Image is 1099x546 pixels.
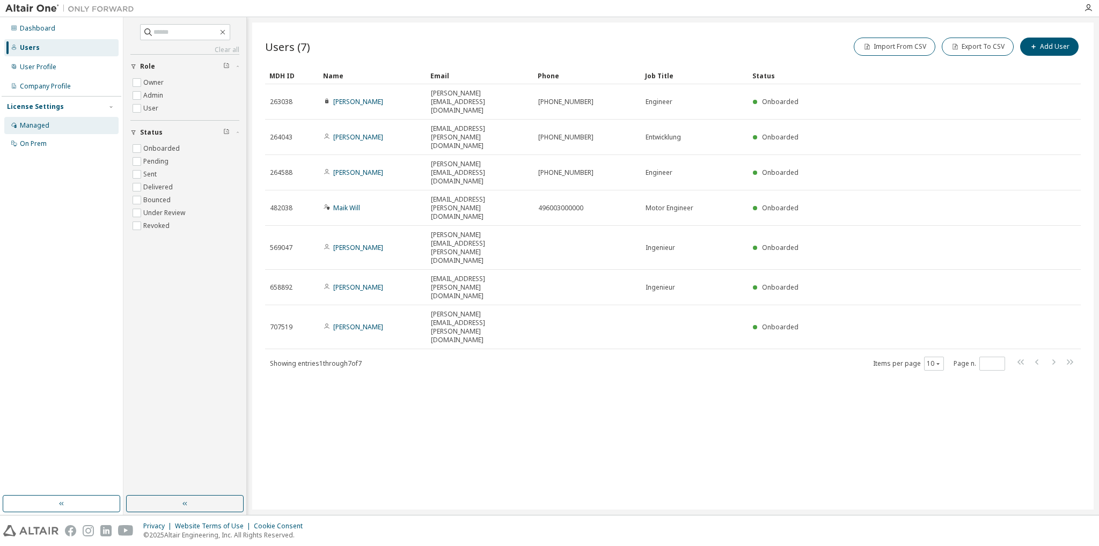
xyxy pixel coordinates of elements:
span: Users (7) [265,39,310,54]
a: Maik Will [333,203,360,212]
span: Onboarded [762,243,798,252]
div: MDH ID [269,67,314,84]
div: Privacy [143,522,175,530]
span: [PERSON_NAME][EMAIL_ADDRESS][DOMAIN_NAME] [431,160,529,186]
span: [EMAIL_ADDRESS][PERSON_NAME][DOMAIN_NAME] [431,124,529,150]
div: User Profile [20,63,56,71]
span: [EMAIL_ADDRESS][PERSON_NAME][DOMAIN_NAME] [431,275,529,300]
span: [PERSON_NAME][EMAIL_ADDRESS][PERSON_NAME][DOMAIN_NAME] [431,231,529,265]
span: 482038 [270,204,292,212]
button: Status [130,121,239,144]
label: Delivered [143,181,175,194]
img: Altair One [5,3,140,14]
a: [PERSON_NAME] [333,283,383,292]
button: Import From CSV [854,38,935,56]
div: Email [430,67,529,84]
span: [PERSON_NAME][EMAIL_ADDRESS][DOMAIN_NAME] [431,89,529,115]
div: License Settings [7,102,64,111]
span: Engineer [646,98,672,106]
a: [PERSON_NAME] [333,97,383,106]
span: Onboarded [762,203,798,212]
span: Clear filter [223,62,230,71]
img: youtube.svg [118,525,134,536]
a: [PERSON_NAME] [333,243,383,252]
label: Bounced [143,194,173,206]
a: [PERSON_NAME] [333,132,383,142]
img: instagram.svg [83,525,94,536]
div: Cookie Consent [254,522,309,530]
button: Add User [1020,38,1079,56]
div: Users [20,43,40,52]
label: Revoked [143,219,172,232]
label: Onboarded [143,142,182,155]
a: [PERSON_NAME] [333,168,383,177]
div: Website Terms of Use [175,522,254,530]
a: Clear all [130,46,239,54]
span: 263038 [270,98,292,106]
div: Status [752,67,1025,84]
div: On Prem [20,139,47,148]
div: Company Profile [20,82,71,91]
span: Onboarded [762,132,798,142]
span: Clear filter [223,128,230,137]
label: Pending [143,155,171,168]
span: [PHONE_NUMBER] [538,168,594,177]
a: [PERSON_NAME] [333,322,383,331]
label: Owner [143,76,166,89]
div: Phone [538,67,636,84]
label: Admin [143,89,165,102]
span: Onboarded [762,168,798,177]
span: [PHONE_NUMBER] [538,98,594,106]
span: [PHONE_NUMBER] [538,133,594,142]
div: Managed [20,121,49,130]
span: Items per page [873,357,944,371]
span: Page n. [954,357,1005,371]
span: 707519 [270,323,292,331]
img: linkedin.svg [100,525,112,536]
label: User [143,102,160,115]
span: 569047 [270,244,292,252]
span: 264588 [270,168,292,177]
button: Export To CSV [942,38,1014,56]
div: Name [323,67,422,84]
span: Showing entries 1 through 7 of 7 [270,359,362,368]
label: Sent [143,168,159,181]
p: © 2025 Altair Engineering, Inc. All Rights Reserved. [143,530,309,540]
span: Status [140,128,163,137]
img: facebook.svg [65,525,76,536]
button: 10 [927,359,941,368]
span: [PERSON_NAME][EMAIL_ADDRESS][PERSON_NAME][DOMAIN_NAME] [431,310,529,344]
span: Ingenieur [646,283,675,292]
span: Onboarded [762,97,798,106]
span: Onboarded [762,283,798,292]
span: Engineer [646,168,672,177]
span: Ingenieur [646,244,675,252]
span: Role [140,62,155,71]
span: 496003000000 [538,204,583,212]
span: Onboarded [762,322,798,331]
span: Entwicklung [646,133,681,142]
label: Under Review [143,206,187,219]
img: altair_logo.svg [3,525,58,536]
span: [EMAIL_ADDRESS][PERSON_NAME][DOMAIN_NAME] [431,195,529,221]
span: Motor Engineer [646,204,693,212]
button: Role [130,55,239,78]
div: Job Title [645,67,744,84]
span: 658892 [270,283,292,292]
div: Dashboard [20,24,55,33]
span: 264043 [270,133,292,142]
